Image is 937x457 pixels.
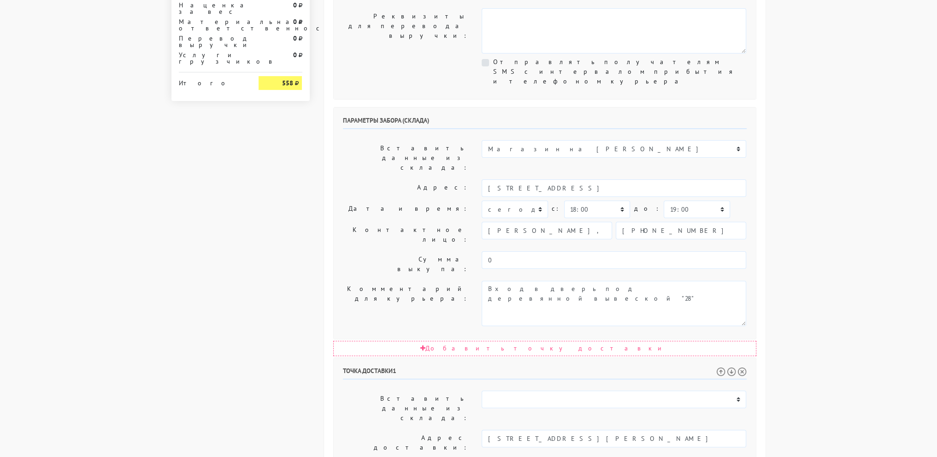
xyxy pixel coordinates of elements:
[282,79,293,87] strong: 558
[336,430,475,456] label: Адрес доставки:
[336,251,475,277] label: Сумма выкупа:
[336,281,475,326] label: Комментарий для курьера:
[482,222,612,239] input: Имя
[336,8,475,53] label: Реквизиты для перевода выручки:
[172,2,252,15] div: Наценка за вес
[179,76,245,86] div: Итого
[172,18,252,31] div: Материальная ответственность
[343,367,747,380] h6: Точка доставки
[343,117,747,129] h6: Параметры забора (склада)
[333,341,756,356] div: Добавить точку доставки
[336,222,475,248] label: Контактное лицо:
[172,35,252,48] div: Перевод выручки
[393,367,396,375] span: 1
[482,281,746,326] textarea: Вход в дверь под деревянной вывеской "28"
[293,51,296,59] strong: 0
[336,140,475,176] label: Вставить данные из склада:
[293,18,296,26] strong: 0
[172,52,252,65] div: Услуги грузчиков
[493,57,746,86] label: Отправлять получателям SMS с интервалом прибытия и телефоном курьера
[336,201,475,218] label: Дата и время:
[552,201,560,217] label: c:
[293,34,296,42] strong: 0
[293,1,296,9] strong: 0
[616,222,746,239] input: Телефон
[336,179,475,197] label: Адрес:
[634,201,660,217] label: до:
[336,391,475,426] label: Вставить данные из склада:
